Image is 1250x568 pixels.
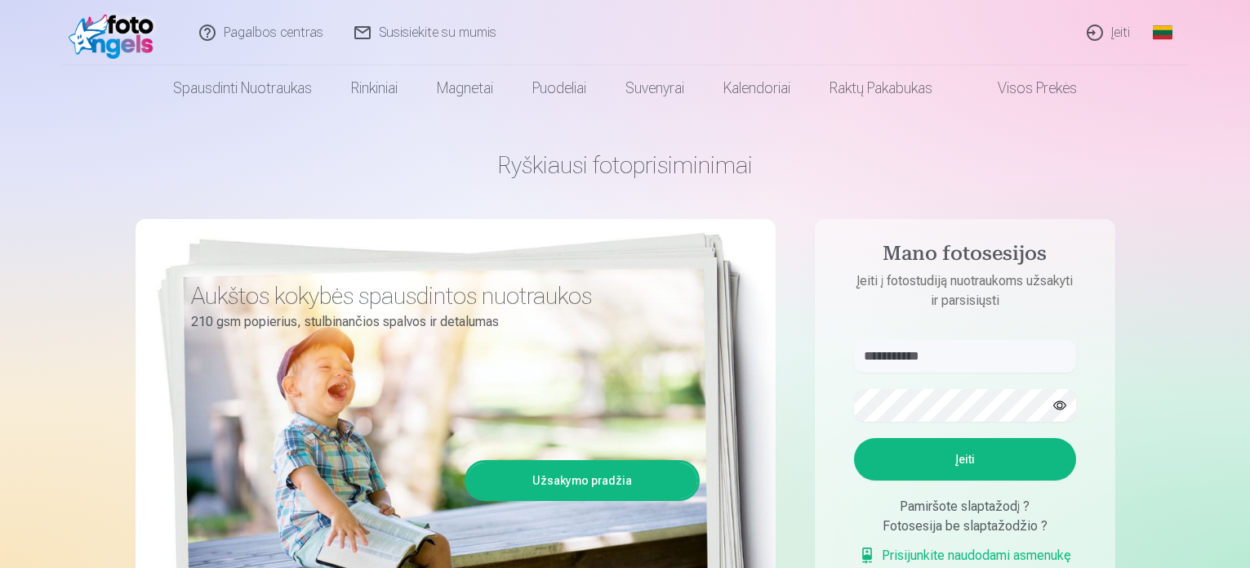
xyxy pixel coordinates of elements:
[191,311,687,333] p: 210 gsm popierius, stulbinančios spalvos ir detalumas
[838,271,1092,311] p: Įeiti į fotostudiją nuotraukoms užsakyti ir parsisiųsti
[69,7,162,59] img: /fa2
[952,65,1097,111] a: Visos prekės
[417,65,513,111] a: Magnetai
[838,242,1092,271] h4: Mano fotosesijos
[854,438,1076,481] button: Įeiti
[810,65,952,111] a: Raktų pakabukas
[606,65,704,111] a: Suvenyrai
[513,65,606,111] a: Puodeliai
[331,65,417,111] a: Rinkiniai
[854,517,1076,536] div: Fotosesija be slaptažodžio ?
[136,150,1115,180] h1: Ryškiausi fotoprisiminimai
[153,65,331,111] a: Spausdinti nuotraukas
[704,65,810,111] a: Kalendoriai
[859,546,1071,566] a: Prisijunkite naudodami asmenukę
[191,281,687,311] h3: Aukštos kokybės spausdintos nuotraukos
[467,463,697,499] a: Užsakymo pradžia
[854,497,1076,517] div: Pamiršote slaptažodį ?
